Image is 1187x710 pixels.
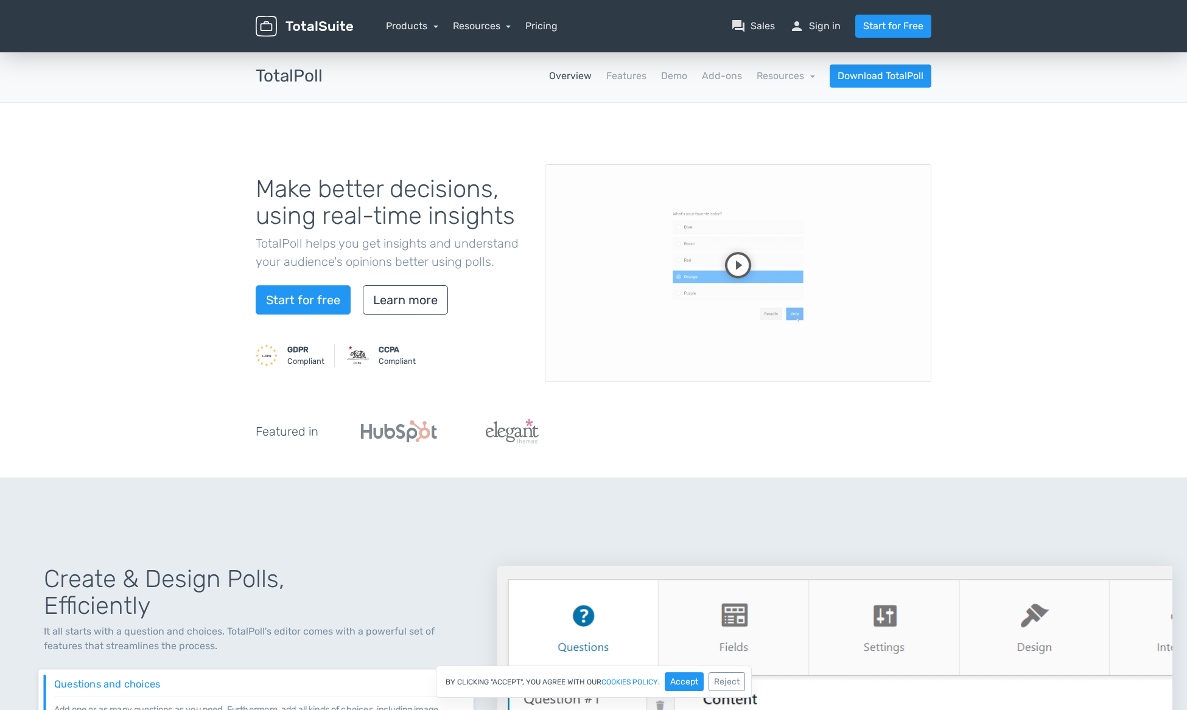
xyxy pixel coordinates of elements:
[379,345,399,354] strong: CCPA
[363,285,448,315] a: Learn more
[790,19,841,33] a: personSign in
[287,345,309,354] strong: GDPR
[486,419,539,444] img: ElegantThemes
[601,678,658,686] a: cookies policy
[525,19,558,33] a: Pricing
[256,67,323,86] h3: TotalPoll
[44,566,468,619] h1: Create & Design Polls, Efficiently
[830,64,931,88] a: Download TotalPoll
[757,70,815,82] a: Resources
[347,344,369,366] img: CCPA
[379,344,416,367] small: Compliant
[709,672,745,691] button: Reject
[790,19,804,33] span: person
[731,19,746,33] span: question_answer
[256,425,318,438] h5: Featured in
[256,285,351,315] a: Start for free
[256,344,278,366] img: GDPR
[702,69,742,83] a: Add-ons
[256,16,353,37] img: TotalSuite for WordPress
[256,234,527,271] p: TotalPoll helps you get insights and understand your audience's opinions better using polls.
[855,15,931,38] a: Start for Free
[361,420,437,442] img: Hubspot
[606,69,646,83] a: Features
[256,176,527,229] h1: Make better decisions, using real-time insights
[661,69,687,83] a: Demo
[453,20,511,32] a: Resources
[436,666,752,698] div: By clicking "Accept", you agree with our .
[386,20,438,32] a: Products
[731,19,775,33] a: question_answerSales
[549,69,592,83] a: Overview
[44,624,468,653] p: It all starts with a question and choices. TotalPoll's editor comes with a powerful set of featur...
[287,344,324,367] small: Compliant
[665,672,704,691] button: Accept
